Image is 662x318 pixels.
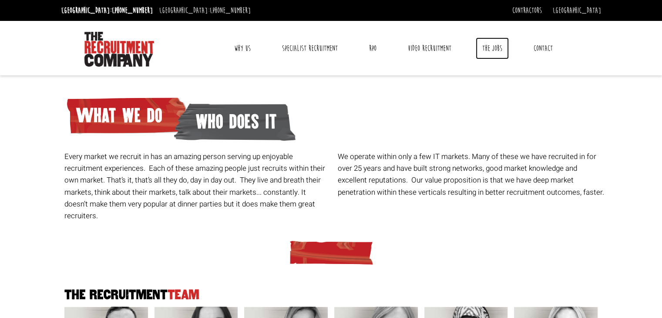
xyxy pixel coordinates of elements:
[602,187,604,198] span: .
[228,37,257,59] a: Why Us
[512,6,542,15] a: Contractors
[61,288,601,302] h2: The Recruitment
[363,37,383,59] a: RPO
[84,32,154,67] img: The Recruitment Company
[338,151,605,198] p: We operate within only a few IT markets. Many of these we have recruited in for over 25 years and...
[210,6,251,15] a: [PHONE_NUMBER]
[64,151,331,222] p: Every market we recruit in has an amazing person serving up enjoyable recruitment experiences. Ea...
[476,37,509,59] a: The Jobs
[112,6,153,15] a: [PHONE_NUMBER]
[59,3,155,17] li: [GEOGRAPHIC_DATA]:
[276,37,344,59] a: Specialist Recruitment
[401,37,457,59] a: Video Recruitment
[553,6,601,15] a: [GEOGRAPHIC_DATA]
[157,3,253,17] li: [GEOGRAPHIC_DATA]:
[168,288,199,302] span: Team
[527,37,559,59] a: Contact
